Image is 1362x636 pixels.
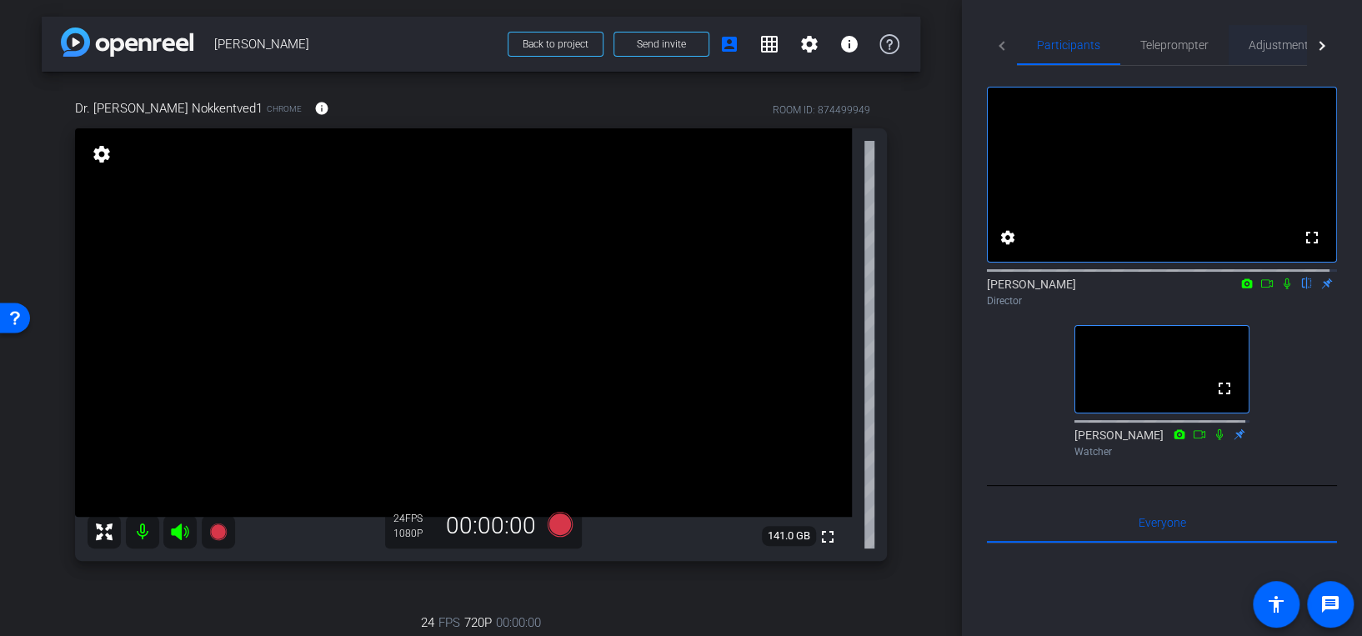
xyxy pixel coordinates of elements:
[267,103,302,115] span: Chrome
[1297,275,1317,290] mat-icon: flip
[1214,378,1234,398] mat-icon: fullscreen
[438,613,460,632] span: FPS
[75,99,263,118] span: Dr. [PERSON_NAME] Nokkentved1
[773,103,870,118] div: ROOM ID: 874499949
[464,613,492,632] span: 720P
[214,28,498,61] span: [PERSON_NAME]
[1302,228,1322,248] mat-icon: fullscreen
[421,613,434,632] span: 24
[799,34,819,54] mat-icon: settings
[1074,427,1249,459] div: [PERSON_NAME]
[818,527,838,547] mat-icon: fullscreen
[1139,517,1186,528] span: Everyone
[435,512,547,540] div: 00:00:00
[1140,39,1209,51] span: Teleprompter
[759,34,779,54] mat-icon: grid_on
[998,228,1018,248] mat-icon: settings
[314,101,329,116] mat-icon: info
[762,526,816,546] span: 141.0 GB
[90,144,113,164] mat-icon: settings
[405,513,423,524] span: FPS
[637,38,686,51] span: Send invite
[523,38,588,50] span: Back to project
[508,32,603,57] button: Back to project
[61,28,193,57] img: app-logo
[987,276,1337,308] div: [PERSON_NAME]
[839,34,859,54] mat-icon: info
[393,527,435,540] div: 1080P
[613,32,709,57] button: Send invite
[1074,444,1249,459] div: Watcher
[1037,39,1100,51] span: Participants
[393,512,435,525] div: 24
[1249,39,1314,51] span: Adjustments
[719,34,739,54] mat-icon: account_box
[1266,594,1286,614] mat-icon: accessibility
[987,293,1337,308] div: Director
[496,613,541,632] span: 00:00:00
[1320,594,1340,614] mat-icon: message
